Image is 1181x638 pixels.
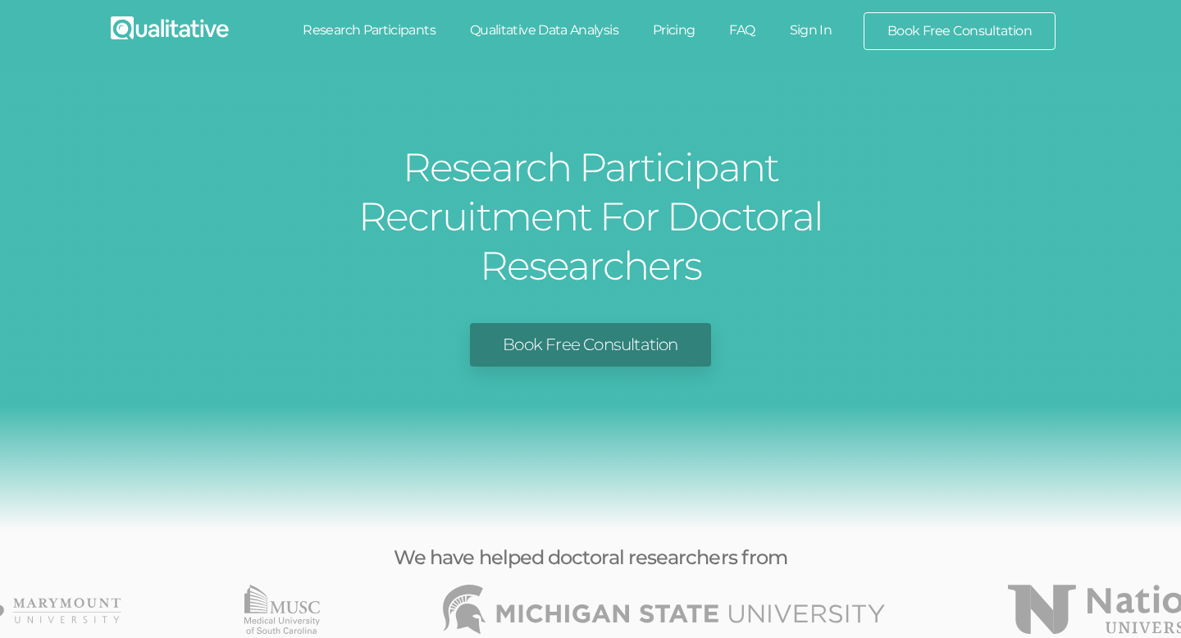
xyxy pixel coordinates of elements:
a: FAQ [712,12,772,48]
a: Book Free Consultation [864,13,1055,49]
img: Michigan State University [443,585,885,634]
img: Qualitative [111,16,229,39]
a: Sign In [773,12,850,48]
img: Medical University of South Carolina [244,585,320,634]
h1: Research Participant Recruitment For Doctoral Researchers [283,143,898,290]
li: 21 of 49 [244,585,320,634]
a: Qualitative Data Analysis [453,12,636,48]
a: Book Free Consultation [470,323,710,367]
li: 22 of 49 [443,585,885,634]
a: Research Participants [285,12,453,48]
a: Pricing [636,12,713,48]
h3: We have helped doctoral researchers from [197,547,984,568]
